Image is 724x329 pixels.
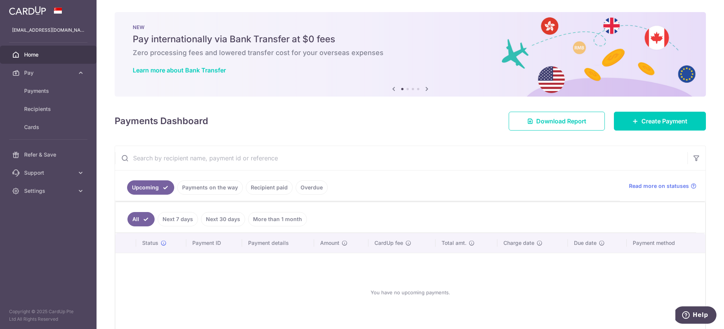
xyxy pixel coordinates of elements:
span: Read more on statuses [629,182,689,190]
th: Payment ID [186,233,242,253]
span: Pay [24,69,74,77]
img: Bank transfer banner [115,12,706,97]
span: Status [142,239,158,247]
span: Download Report [536,117,586,126]
th: Payment method [627,233,705,253]
h5: Pay internationally via Bank Transfer at $0 fees [133,33,688,45]
span: Payments [24,87,74,95]
a: Upcoming [127,180,174,195]
h4: Payments Dashboard [115,114,208,128]
a: All [127,212,155,226]
a: Create Payment [614,112,706,131]
a: Recipient paid [246,180,293,195]
a: Next 30 days [201,212,245,226]
span: CardUp fee [374,239,403,247]
h6: Zero processing fees and lowered transfer cost for your overseas expenses [133,48,688,57]
span: Settings [24,187,74,195]
div: You have no upcoming payments. [124,259,696,326]
span: Total amt. [442,239,466,247]
span: Due date [574,239,597,247]
span: Refer & Save [24,151,74,158]
a: Download Report [509,112,605,131]
p: [EMAIL_ADDRESS][DOMAIN_NAME] [12,26,84,34]
a: Payments on the way [177,180,243,195]
a: Overdue [296,180,328,195]
span: Create Payment [641,117,687,126]
a: More than 1 month [248,212,307,226]
img: CardUp [9,6,46,15]
span: Home [24,51,74,58]
th: Payment details [242,233,314,253]
span: Charge date [503,239,534,247]
input: Search by recipient name, payment id or reference [115,146,687,170]
a: Next 7 days [158,212,198,226]
span: Amount [320,239,339,247]
span: Recipients [24,105,74,113]
span: Cards [24,123,74,131]
a: Learn more about Bank Transfer [133,66,226,74]
span: Support [24,169,74,177]
iframe: Opens a widget where you can find more information [675,306,716,325]
p: NEW [133,24,688,30]
a: Read more on statuses [629,182,696,190]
